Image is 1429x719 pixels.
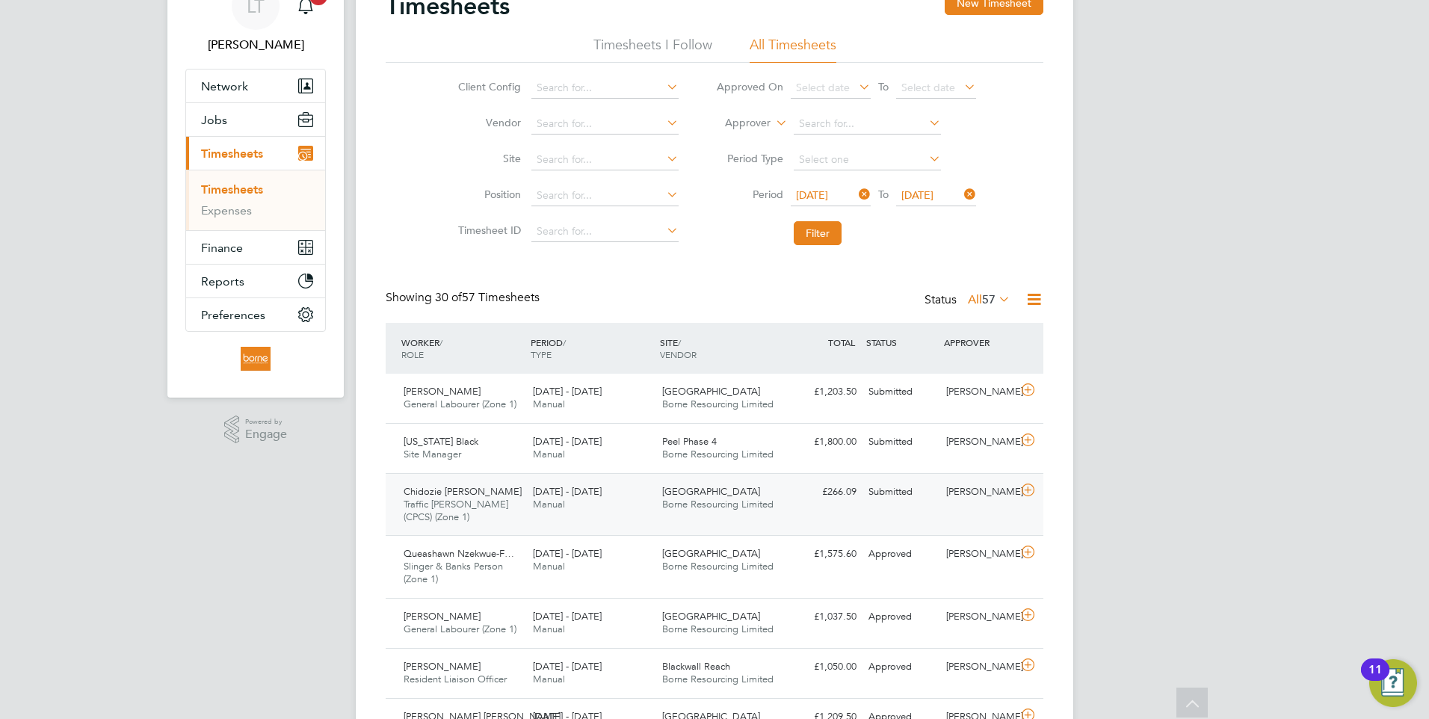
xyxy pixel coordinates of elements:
span: VENDOR [660,348,697,360]
span: [DATE] - [DATE] [533,610,602,623]
span: [DATE] [901,188,933,202]
span: Network [201,79,248,93]
span: [DATE] - [DATE] [533,385,602,398]
a: Timesheets [201,182,263,197]
label: Site [454,152,521,165]
span: Finance [201,241,243,255]
span: / [563,336,566,348]
li: Timesheets I Follow [593,36,712,63]
div: Showing [386,290,543,306]
div: SITE [656,329,786,368]
label: Position [454,188,521,201]
span: Borne Resourcing Limited [662,498,774,510]
span: [DATE] - [DATE] [533,547,602,560]
label: Period Type [716,152,783,165]
input: Select one [794,149,941,170]
div: Timesheets [186,170,325,230]
div: Approved [862,542,940,567]
div: £1,800.00 [785,430,862,454]
div: £1,575.60 [785,542,862,567]
a: Powered byEngage [224,416,288,444]
div: [PERSON_NAME] [940,380,1018,404]
input: Search for... [531,221,679,242]
span: Engage [245,428,287,441]
div: Submitted [862,430,940,454]
span: To [874,185,893,204]
span: Resident Liaison Officer [404,673,507,685]
span: 57 [982,292,996,307]
div: Status [925,290,1013,311]
span: Manual [533,623,565,635]
input: Search for... [794,114,941,135]
label: Timesheet ID [454,223,521,237]
div: [PERSON_NAME] [940,605,1018,629]
span: Borne Resourcing Limited [662,623,774,635]
span: TOTAL [828,336,855,348]
span: Queashawn Nzekwue-F… [404,547,514,560]
a: Expenses [201,203,252,217]
span: Powered by [245,416,287,428]
span: Jobs [201,113,227,127]
span: Site Manager [404,448,461,460]
span: [GEOGRAPHIC_DATA] [662,485,760,498]
div: APPROVER [940,329,1018,356]
div: Approved [862,605,940,629]
div: [PERSON_NAME] [940,430,1018,454]
span: [DATE] - [DATE] [533,485,602,498]
div: [PERSON_NAME] [940,480,1018,504]
span: Manual [533,673,565,685]
input: Search for... [531,78,679,99]
button: Network [186,70,325,102]
button: Open Resource Center, 11 new notifications [1369,659,1417,707]
span: [DATE] - [DATE] [533,660,602,673]
div: Submitted [862,480,940,504]
span: Traffic [PERSON_NAME] (CPCS) (Zone 1) [404,498,508,523]
span: [GEOGRAPHIC_DATA] [662,547,760,560]
span: Timesheets [201,146,263,161]
span: To [874,77,893,96]
span: / [678,336,681,348]
span: Chidozie [PERSON_NAME] [404,485,522,498]
span: 30 of [435,290,462,305]
label: Approver [703,116,771,131]
a: Go to home page [185,347,326,371]
span: Manual [533,448,565,460]
div: [PERSON_NAME] [940,655,1018,679]
div: 11 [1368,670,1382,689]
div: STATUS [862,329,940,356]
input: Search for... [531,149,679,170]
label: Vendor [454,116,521,129]
button: Timesheets [186,137,325,170]
span: Manual [533,498,565,510]
span: [DATE] [796,188,828,202]
span: Blackwall Reach [662,660,730,673]
button: Jobs [186,103,325,136]
span: 57 Timesheets [435,290,540,305]
span: / [439,336,442,348]
span: General Labourer (Zone 1) [404,623,516,635]
span: TYPE [531,348,552,360]
span: [GEOGRAPHIC_DATA] [662,385,760,398]
img: borneltd-logo-retina.png [241,347,270,371]
span: [PERSON_NAME] [404,610,481,623]
label: Period [716,188,783,201]
span: Borne Resourcing Limited [662,398,774,410]
button: Reports [186,265,325,297]
button: Preferences [186,298,325,331]
label: Client Config [454,80,521,93]
span: Borne Resourcing Limited [662,560,774,573]
span: Slinger & Banks Person (Zone 1) [404,560,503,585]
span: Borne Resourcing Limited [662,448,774,460]
span: Peel Phase 4 [662,435,717,448]
span: [US_STATE] Black [404,435,478,448]
span: Select date [901,81,955,94]
span: Reports [201,274,244,288]
label: All [968,292,1010,307]
span: Select date [796,81,850,94]
span: [PERSON_NAME] [404,385,481,398]
div: PERIOD [527,329,656,368]
span: [DATE] - [DATE] [533,435,602,448]
div: £266.09 [785,480,862,504]
span: General Labourer (Zone 1) [404,398,516,410]
button: Finance [186,231,325,264]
